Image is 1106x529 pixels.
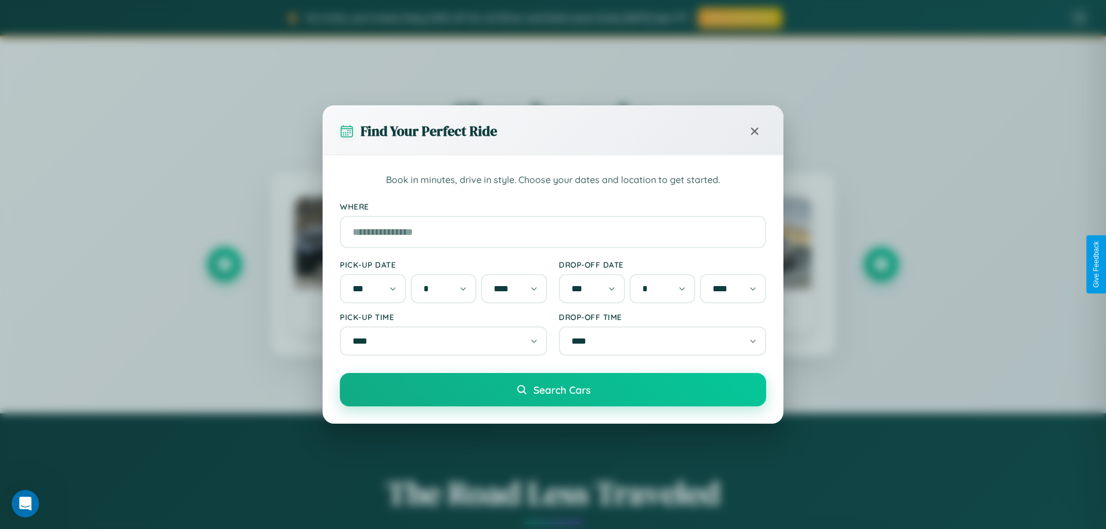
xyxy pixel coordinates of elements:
label: Where [340,201,766,211]
label: Pick-up Date [340,260,547,269]
h3: Find Your Perfect Ride [361,121,497,140]
label: Drop-off Date [559,260,766,269]
label: Pick-up Time [340,312,547,322]
p: Book in minutes, drive in style. Choose your dates and location to get started. [340,173,766,188]
span: Search Cars [533,383,590,396]
label: Drop-off Time [559,312,766,322]
button: Search Cars [340,373,766,406]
